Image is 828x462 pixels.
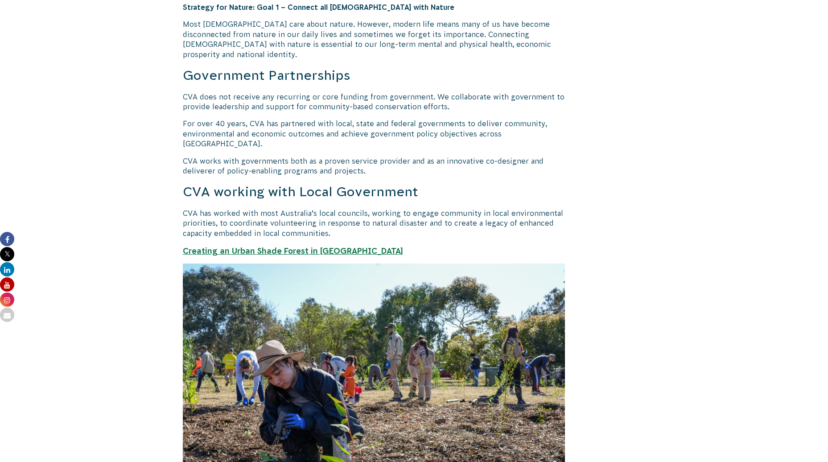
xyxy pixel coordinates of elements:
[183,19,565,59] p: Most [DEMOGRAPHIC_DATA] care about nature. However, modern life means many of us have become disc...
[183,246,403,256] a: Creating an Urban Shade Forest in [GEOGRAPHIC_DATA]
[183,183,565,201] h3: CVA working with Local Government
[183,208,565,238] p: CVA has worked with most Australia’s local councils, working to engage community in local environ...
[183,3,454,11] strong: Strategy for Nature: Goal 1 – Connect all [DEMOGRAPHIC_DATA] with Nature
[183,66,565,85] h3: Government Partnerships
[183,156,565,176] p: CVA works with governments both as a proven service provider and as an innovative co-designer and...
[183,92,565,112] p: CVA does not receive any recurring or core funding from government. We collaborate with governmen...
[183,119,565,148] p: For over 40 years, CVA has partnered with local, state and federal governments to deliver communi...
